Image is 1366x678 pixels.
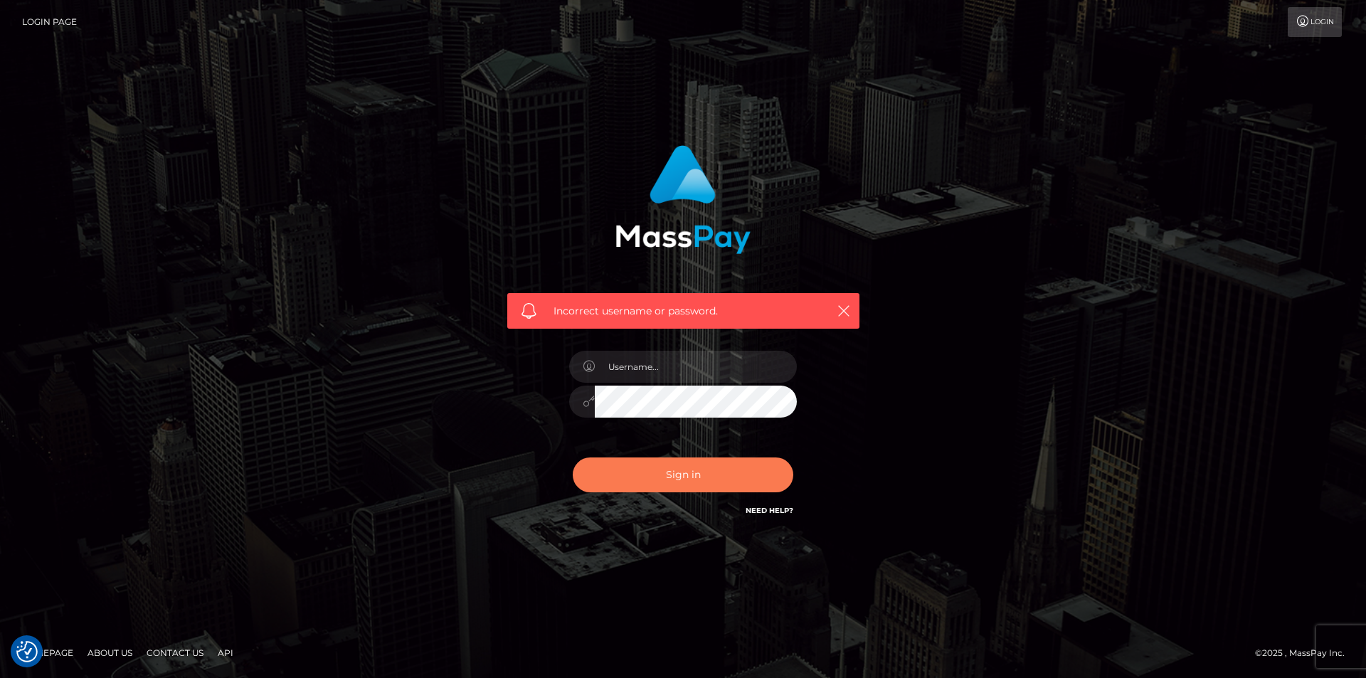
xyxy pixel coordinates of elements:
div: © 2025 , MassPay Inc. [1255,645,1355,661]
a: Need Help? [746,506,793,515]
input: Username... [595,351,797,383]
a: Contact Us [141,642,209,664]
a: About Us [82,642,138,664]
a: API [212,642,239,664]
button: Sign in [573,457,793,492]
a: Homepage [16,642,79,664]
a: Login [1288,7,1342,37]
button: Consent Preferences [16,641,38,662]
span: Incorrect username or password. [554,304,813,319]
img: Revisit consent button [16,641,38,662]
img: MassPay Login [615,145,751,254]
a: Login Page [22,7,77,37]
